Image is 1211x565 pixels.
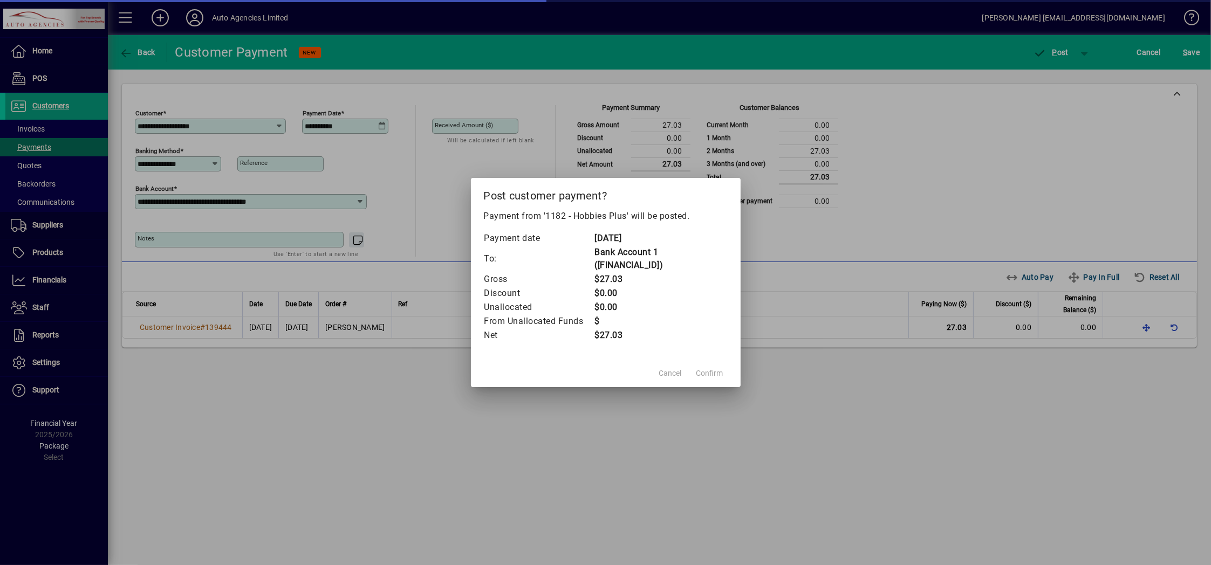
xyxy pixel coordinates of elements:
[594,231,728,245] td: [DATE]
[484,231,594,245] td: Payment date
[594,272,728,286] td: $27.03
[594,300,728,314] td: $0.00
[484,314,594,328] td: From Unallocated Funds
[484,300,594,314] td: Unallocated
[594,314,728,328] td: $
[594,245,728,272] td: Bank Account 1 ([FINANCIAL_ID])
[484,245,594,272] td: To:
[471,178,741,209] h2: Post customer payment?
[484,286,594,300] td: Discount
[484,272,594,286] td: Gross
[484,328,594,342] td: Net
[594,328,728,342] td: $27.03
[484,210,728,223] p: Payment from '1182 - Hobbies Plus' will be posted.
[594,286,728,300] td: $0.00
